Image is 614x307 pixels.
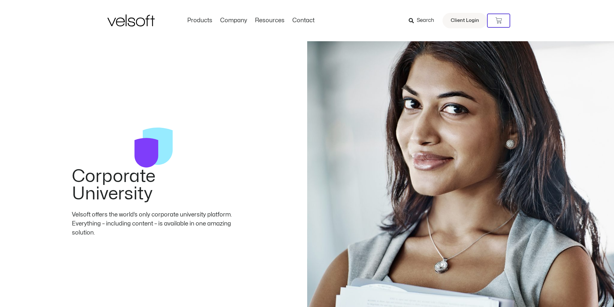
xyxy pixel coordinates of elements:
[409,15,439,26] a: Search
[216,17,251,24] a: CompanyMenu Toggle
[451,16,479,25] span: Client Login
[417,16,434,25] span: Search
[72,168,235,203] h2: Corporate University
[288,17,318,24] a: ContactMenu Toggle
[107,14,155,26] img: Velsoft Training Materials
[443,13,487,28] a: Client Login
[72,210,235,237] div: Velsoft offers the world’s only corporate university platform. Everything – including content – i...
[183,17,318,24] nav: Menu
[183,17,216,24] a: ProductsMenu Toggle
[251,17,288,24] a: ResourcesMenu Toggle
